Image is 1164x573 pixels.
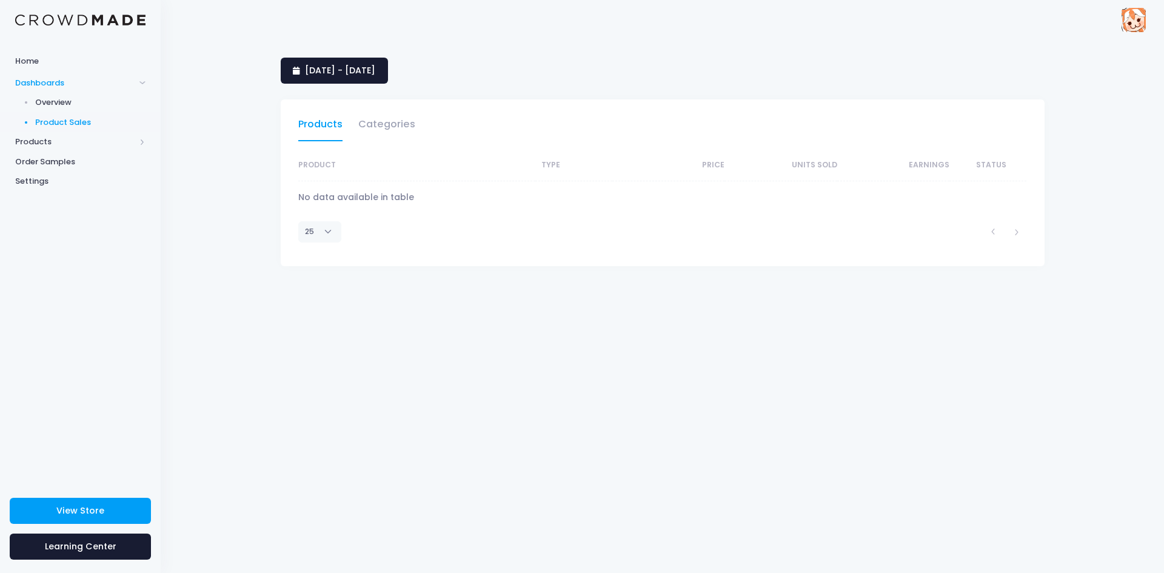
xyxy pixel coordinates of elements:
[358,113,415,141] a: Categories
[298,113,343,141] a: Products
[535,150,612,181] th: Type: activate to sort column ascending
[10,498,151,524] a: View Store
[45,540,116,552] span: Learning Center
[35,116,146,129] span: Product Sales
[305,64,375,76] span: [DATE] - [DATE]
[837,150,950,181] th: Earnings: activate to sort column ascending
[949,150,1026,181] th: Status: activate to sort column ascending
[15,77,135,89] span: Dashboards
[298,150,535,181] th: Product: activate to sort column ascending
[724,150,837,181] th: Units Sold: activate to sort column ascending
[1122,8,1146,32] img: User
[298,181,1027,213] td: No data available in table
[15,15,145,26] img: Logo
[10,534,151,560] a: Learning Center
[281,58,388,84] a: [DATE] - [DATE]
[56,504,104,517] span: View Store
[15,156,145,168] span: Order Samples
[15,136,135,148] span: Products
[612,150,725,181] th: Price: activate to sort column ascending
[35,96,146,109] span: Overview
[15,55,145,67] span: Home
[15,175,145,187] span: Settings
